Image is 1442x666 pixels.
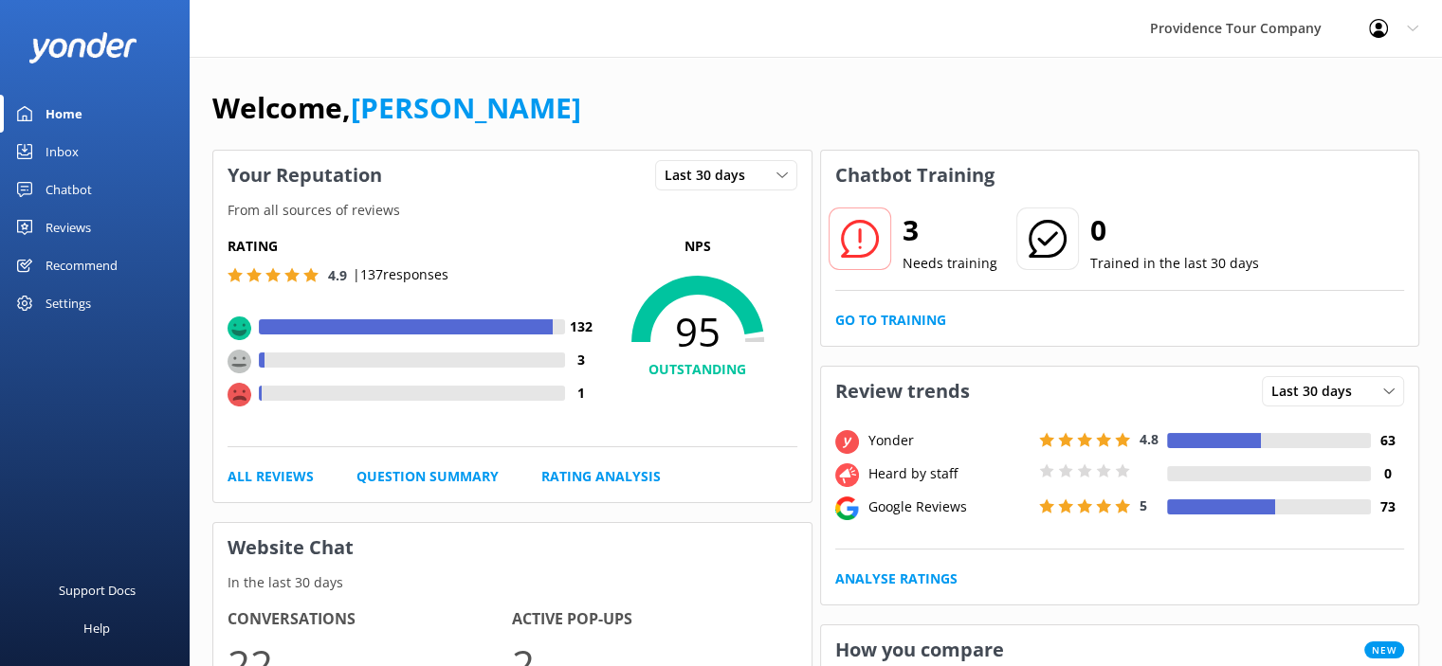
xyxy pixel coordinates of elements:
h4: Conversations [228,607,512,632]
h1: Welcome, [212,85,581,131]
a: Analyse Ratings [835,568,958,589]
h2: 0 [1090,207,1259,253]
span: 95 [598,308,797,355]
h3: Chatbot Training [821,151,1009,200]
h5: Rating [228,236,598,257]
span: 4.9 [328,266,347,284]
h4: 1 [565,383,598,404]
p: | 137 responses [353,264,448,285]
a: Go to Training [835,310,946,331]
img: yonder-white-logo.png [28,32,137,63]
div: Inbox [46,133,79,171]
a: [PERSON_NAME] [351,88,581,127]
h3: Review trends [821,367,984,416]
p: From all sources of reviews [213,200,812,221]
h4: OUTSTANDING [598,359,797,380]
h4: 0 [1371,463,1404,484]
div: Heard by staff [864,463,1034,484]
div: Chatbot [46,171,92,208]
span: Last 30 days [665,165,757,186]
h4: 63 [1371,430,1404,451]
div: Support Docs [59,571,136,609]
div: Home [46,95,82,133]
div: Settings [46,284,91,322]
div: Yonder [864,430,1034,451]
a: Rating Analysis [541,466,661,487]
a: All Reviews [228,466,314,487]
p: NPS [598,236,797,257]
span: Last 30 days [1271,381,1363,402]
h4: 3 [565,350,598,370]
h2: 3 [903,207,997,253]
div: Help [83,609,110,647]
h3: Website Chat [213,523,812,572]
p: In the last 30 days [213,572,812,593]
h4: 132 [565,316,598,337]
span: 5 [1140,496,1147,514]
a: Question Summary [356,466,499,487]
span: 4.8 [1140,430,1159,448]
h4: 73 [1371,496,1404,517]
h4: Active Pop-ups [512,607,796,632]
p: Needs training [903,253,997,274]
div: Recommend [46,246,118,284]
div: Reviews [46,208,91,246]
h3: Your Reputation [213,151,396,200]
div: Google Reviews [864,496,1034,517]
p: Trained in the last 30 days [1090,253,1259,274]
span: New [1364,641,1404,658]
